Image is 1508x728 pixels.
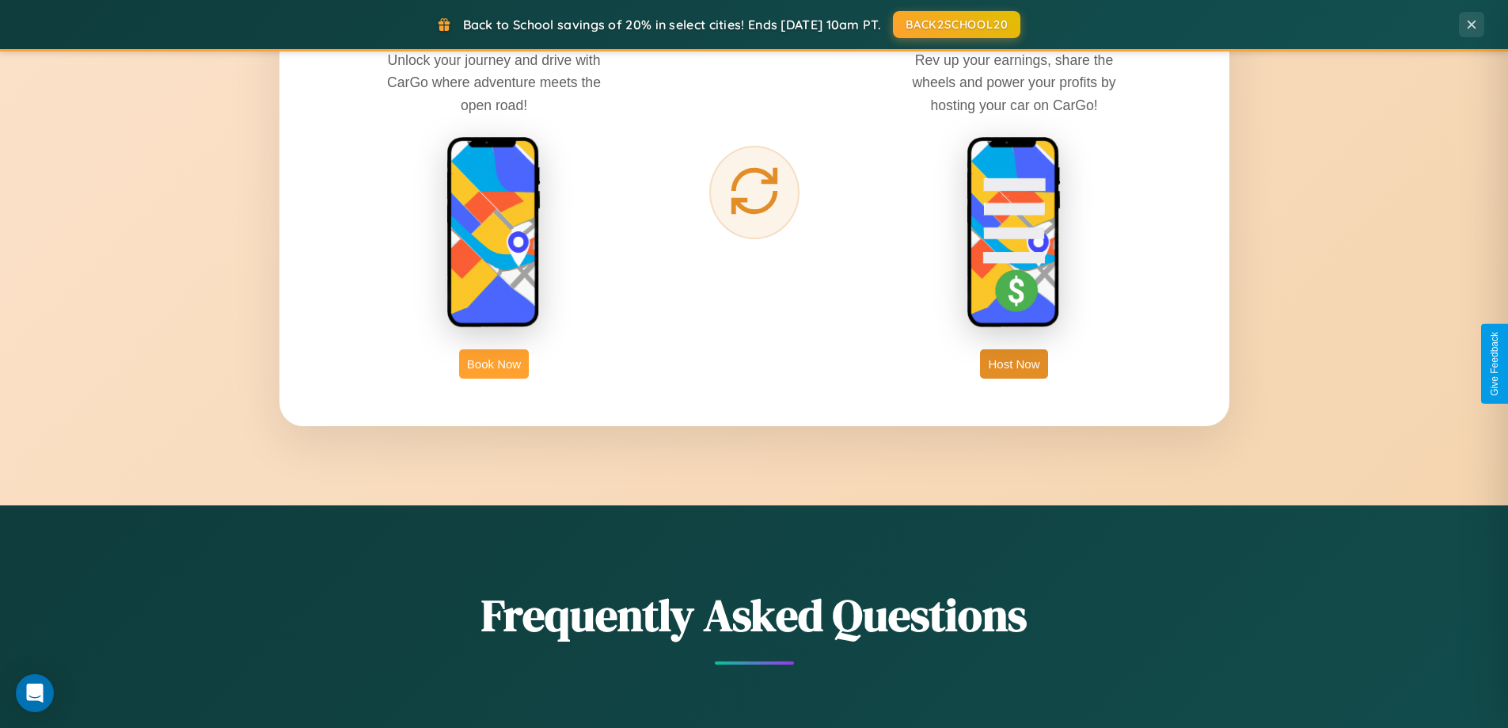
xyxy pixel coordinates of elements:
div: Open Intercom Messenger [16,674,54,712]
p: Rev up your earnings, share the wheels and power your profits by hosting your car on CarGo! [895,49,1133,116]
button: Book Now [459,349,529,379]
p: Unlock your journey and drive with CarGo where adventure meets the open road! [375,49,613,116]
span: Back to School savings of 20% in select cities! Ends [DATE] 10am PT. [463,17,881,32]
img: rent phone [446,136,541,330]
button: BACK2SCHOOL20 [893,11,1020,38]
img: host phone [967,136,1062,330]
div: Give Feedback [1489,332,1500,396]
h2: Frequently Asked Questions [279,585,1229,646]
button: Host Now [980,349,1047,379]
